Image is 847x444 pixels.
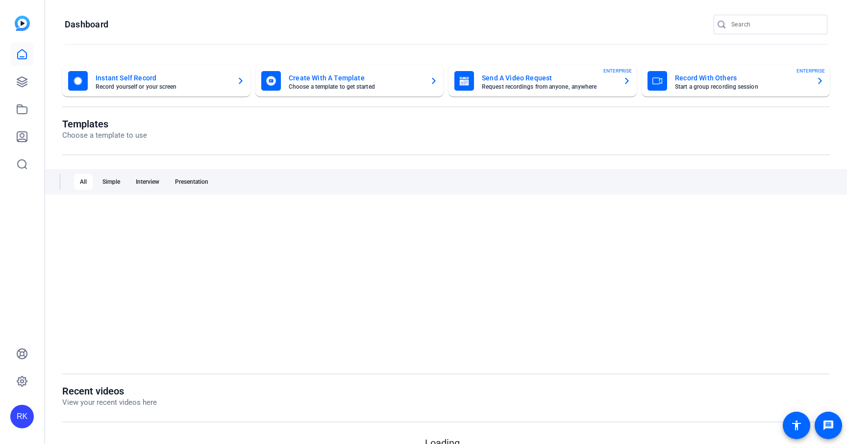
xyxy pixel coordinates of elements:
div: Simple [97,174,126,190]
mat-card-subtitle: Record yourself or your screen [96,84,229,90]
button: Instant Self RecordRecord yourself or your screen [62,65,250,97]
span: ENTERPRISE [797,67,825,74]
h1: Recent videos [62,385,157,397]
mat-card-title: Create With A Template [289,72,422,84]
input: Search [731,19,820,30]
mat-card-title: Instant Self Record [96,72,229,84]
mat-icon: message [822,419,834,431]
p: View your recent videos here [62,397,157,408]
h1: Templates [62,118,147,130]
h1: Dashboard [65,19,108,30]
mat-card-title: Send A Video Request [482,72,615,84]
mat-icon: accessibility [791,419,802,431]
div: Interview [130,174,165,190]
img: blue-gradient.svg [15,16,30,31]
mat-card-subtitle: Choose a template to get started [289,84,422,90]
div: All [74,174,93,190]
span: ENTERPRISE [603,67,632,74]
button: Send A Video RequestRequest recordings from anyone, anywhereENTERPRISE [448,65,637,97]
mat-card-title: Record With Others [675,72,808,84]
mat-card-subtitle: Start a group recording session [675,84,808,90]
div: Presentation [169,174,214,190]
div: RK [10,405,34,428]
button: Record With OthersStart a group recording sessionENTERPRISE [642,65,830,97]
p: Choose a template to use [62,130,147,141]
button: Create With A TemplateChoose a template to get started [255,65,444,97]
mat-card-subtitle: Request recordings from anyone, anywhere [482,84,615,90]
